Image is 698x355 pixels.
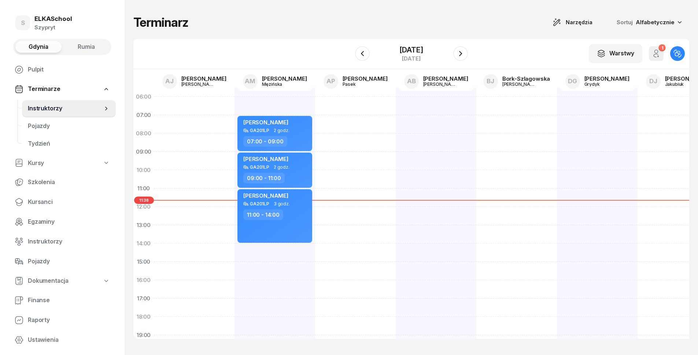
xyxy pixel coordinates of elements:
[243,155,288,162] span: [PERSON_NAME]
[546,15,599,30] button: Narzędzia
[134,197,154,204] span: 11:38
[28,158,44,168] span: Kursy
[22,135,116,153] a: Tydzień
[28,315,110,325] span: Raporty
[28,257,110,266] span: Pojazdy
[343,82,378,87] div: Pasek
[28,276,69,286] span: Dokumentacja
[15,41,62,53] button: Gdynia
[243,173,285,183] div: 09:00 - 11:00
[133,289,154,308] div: 17:00
[63,41,109,53] button: Rumia
[274,165,289,170] span: 2 godz.
[423,82,458,87] div: [PERSON_NAME]
[133,234,154,253] div: 14:00
[28,217,110,227] span: Egzaminy
[78,42,95,52] span: Rumia
[28,121,110,131] span: Pojazdy
[28,296,110,305] span: Finanse
[566,18,592,27] span: Narzędzia
[617,18,634,27] span: Sortuj
[21,20,25,26] span: S
[133,161,154,179] div: 10:00
[34,23,72,32] div: Szypryt
[649,78,657,84] span: DJ
[156,72,232,91] a: AJ[PERSON_NAME][PERSON_NAME]
[22,117,116,135] a: Pojazdy
[181,82,217,87] div: [PERSON_NAME]
[262,82,297,87] div: Męzińska
[237,72,313,91] a: AM[PERSON_NAME]Męzińska
[399,56,423,61] div: [DATE]
[487,78,494,84] span: BJ
[398,72,474,91] a: AB[PERSON_NAME][PERSON_NAME]
[165,78,174,84] span: AJ
[9,272,116,289] a: Dokumentacja
[318,72,394,91] a: AP[PERSON_NAME]Pasek
[9,292,116,309] a: Finanse
[243,119,288,126] span: [PERSON_NAME]
[245,78,255,84] span: AM
[636,19,675,26] span: Alfabetycznie
[133,124,154,143] div: 08:00
[133,271,154,289] div: 16:00
[28,84,60,94] span: Terminarze
[133,88,154,106] div: 06:00
[9,253,116,270] a: Pojazdy
[568,78,577,84] span: DG
[399,46,423,54] div: [DATE]
[262,76,307,81] div: [PERSON_NAME]
[28,237,110,246] span: Instruktorzy
[477,72,556,91] a: BJBork-Szlagowska[PERSON_NAME]
[9,311,116,329] a: Raporty
[133,143,154,161] div: 09:00
[28,104,103,113] span: Instruktorzy
[597,49,634,58] div: Warstwy
[649,46,664,61] button: 1
[423,76,468,81] div: [PERSON_NAME]
[28,139,110,149] span: Tydzień
[243,192,288,199] span: [PERSON_NAME]
[502,82,538,87] div: [PERSON_NAME]
[584,82,620,87] div: Grydyk
[9,61,116,78] a: Pulpit
[9,213,116,231] a: Egzaminy
[34,16,72,22] div: ELKASchool
[133,198,154,216] div: 12:00
[343,76,388,81] div: [PERSON_NAME]
[28,197,110,207] span: Kursanci
[29,42,48,52] span: Gdynia
[9,331,116,349] a: Ustawienia
[9,155,116,172] a: Kursy
[28,335,110,345] span: Ustawienia
[274,128,289,133] span: 2 godz.
[589,44,642,63] button: Warstwy
[133,16,188,29] h1: Terminarz
[658,44,665,51] div: 1
[28,65,110,74] span: Pulpit
[559,72,635,91] a: DG[PERSON_NAME]Grydyk
[250,128,269,133] div: GA201LP
[133,106,154,124] div: 07:00
[181,76,226,81] div: [PERSON_NAME]
[133,326,154,344] div: 19:00
[133,179,154,198] div: 11:00
[133,253,154,271] div: 15:00
[250,165,269,169] div: GA201LP
[326,78,335,84] span: AP
[28,177,110,187] span: Szkolenia
[133,216,154,234] div: 13:00
[608,15,689,30] button: Sortuj Alfabetycznie
[243,136,287,147] div: 07:00 - 09:00
[243,209,283,220] div: 11:00 - 14:00
[9,193,116,211] a: Kursanci
[274,201,290,206] span: 3 godz.
[22,100,116,117] a: Instruktorzy
[250,201,269,206] div: GA201LP
[9,173,116,191] a: Szkolenia
[407,78,416,84] span: AB
[584,76,629,81] div: [PERSON_NAME]
[133,308,154,326] div: 18:00
[9,233,116,250] a: Instruktorzy
[9,81,116,98] a: Terminarze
